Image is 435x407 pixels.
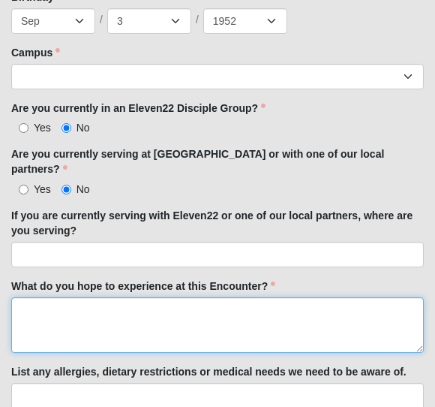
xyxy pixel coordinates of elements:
input: No [61,124,71,134]
input: No [61,185,71,195]
label: What do you hope to experience at this Encounter? [11,279,275,294]
label: If you are currently serving with Eleven22 or one of our local partners, where are you serving? [11,209,424,239]
span: Yes [34,184,51,196]
span: No [76,184,90,196]
input: Yes [19,185,28,195]
label: Are you currently in an Eleven22 Disciple Group? [11,101,265,116]
input: Yes [19,124,28,134]
span: Yes [34,122,51,134]
label: Are you currently serving at [GEOGRAPHIC_DATA] or with one of our local partners? [11,147,424,177]
span: / [196,13,199,29]
label: List any allergies, dietary restrictions or medical needs we need to be aware of. [11,365,406,380]
span: / [100,13,103,29]
span: No [76,122,90,134]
